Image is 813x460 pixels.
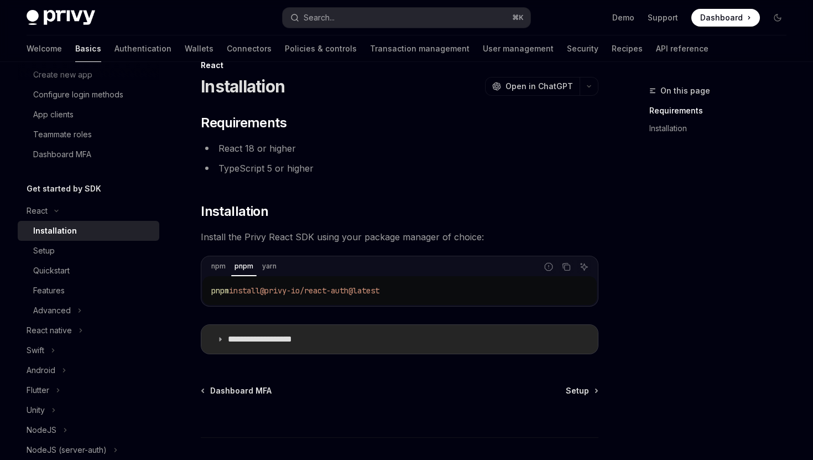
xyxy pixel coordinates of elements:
[27,10,95,25] img: dark logo
[18,440,159,460] button: Toggle NodeJS (server-auth) section
[210,385,272,396] span: Dashboard MFA
[559,260,574,274] button: Copy the contents from the code block
[114,35,171,62] a: Authentication
[227,35,272,62] a: Connectors
[18,241,159,261] a: Setup
[541,260,556,274] button: Report incorrect code
[18,144,159,164] a: Dashboard MFA
[18,261,159,281] a: Quickstart
[18,105,159,125] a: App clients
[201,203,268,220] span: Installation
[18,321,159,340] button: Toggle React native section
[33,244,55,257] div: Setup
[208,260,229,273] div: npm
[33,224,77,237] div: Installation
[27,384,49,397] div: Flutter
[612,12,634,23] a: Demo
[285,35,357,62] a: Policies & controls
[33,304,71,317] div: Advanced
[201,161,598,176] li: TypeScript 5 or higher
[27,182,101,195] h5: Get started by SDK
[512,13,524,22] span: ⌘ K
[700,12,743,23] span: Dashboard
[769,9,786,27] button: Toggle dark mode
[201,229,598,245] span: Install the Privy React SDK using your package manager of choice:
[18,301,159,321] button: Toggle Advanced section
[566,385,597,396] a: Setup
[18,201,159,221] button: Toggle React section
[648,12,678,23] a: Support
[577,260,591,274] button: Ask AI
[18,420,159,440] button: Toggle NodeJS section
[33,88,123,101] div: Configure login methods
[33,128,92,141] div: Teammate roles
[485,77,580,96] button: Open in ChatGPT
[283,8,530,28] button: Open search
[33,284,65,297] div: Features
[202,385,272,396] a: Dashboard MFA
[27,423,56,437] div: NodeJS
[18,400,159,420] button: Toggle Unity section
[505,81,573,92] span: Open in ChatGPT
[18,360,159,380] button: Toggle Android section
[27,204,48,218] div: React
[201,141,598,156] li: React 18 or higher
[18,340,159,360] button: Toggle Swift section
[27,324,72,337] div: React native
[612,35,643,62] a: Recipes
[27,35,62,62] a: Welcome
[75,35,101,62] a: Basics
[229,286,260,296] span: install
[27,344,44,357] div: Swift
[33,264,70,277] div: Quickstart
[18,85,159,105] a: Configure login methods
[27,364,55,377] div: Android
[201,60,598,71] div: React
[211,286,229,296] span: pnpm
[201,76,285,96] h1: Installation
[656,35,708,62] a: API reference
[18,281,159,301] a: Features
[231,260,257,273] div: pnpm
[18,125,159,144] a: Teammate roles
[304,11,335,24] div: Search...
[649,102,795,120] a: Requirements
[567,35,598,62] a: Security
[27,443,107,457] div: NodeJS (server-auth)
[370,35,470,62] a: Transaction management
[691,9,760,27] a: Dashboard
[201,114,286,132] span: Requirements
[33,108,74,121] div: App clients
[259,260,280,273] div: yarn
[18,380,159,400] button: Toggle Flutter section
[483,35,554,62] a: User management
[27,404,45,417] div: Unity
[260,286,379,296] span: @privy-io/react-auth@latest
[185,35,213,62] a: Wallets
[33,148,91,161] div: Dashboard MFA
[660,84,710,97] span: On this page
[649,120,795,137] a: Installation
[18,221,159,241] a: Installation
[566,385,589,396] span: Setup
